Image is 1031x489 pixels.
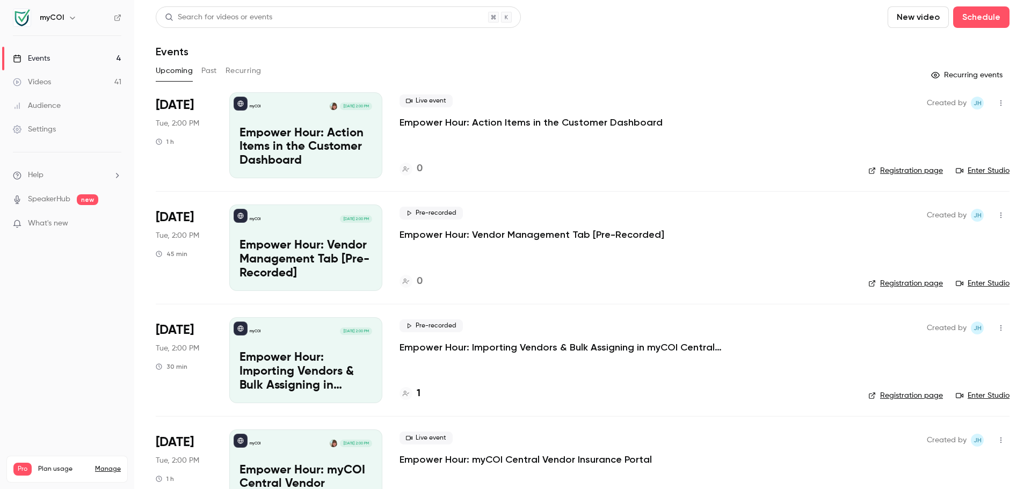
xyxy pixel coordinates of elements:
[13,53,50,64] div: Events
[888,6,949,28] button: New video
[156,45,188,58] h1: Events
[868,165,943,176] a: Registration page
[239,239,372,280] p: Empower Hour: Vendor Management Tab [Pre-Recorded]
[330,440,337,447] img: Joanna Harris
[229,205,382,290] a: Empower Hour: Vendor Management Tab [Pre-Recorded]myCOI[DATE] 2:00 PMEmpower Hour: Vendor Managem...
[400,341,722,354] a: Empower Hour: Importing Vendors & Bulk Assigning in myCOI Central [Pre-Recorded]
[400,319,463,332] span: Pre-recorded
[400,453,652,466] a: Empower Hour: myCOI Central Vendor Insurance Portal
[28,218,68,229] span: What's new
[13,77,51,87] div: Videos
[400,162,423,176] a: 0
[165,12,272,23] div: Search for videos or events
[28,170,43,181] span: Help
[400,228,664,241] a: Empower Hour: Vendor Management Tab [Pre-Recorded]
[156,317,212,403] div: Sep 2 Tue, 2:00 PM (America/New York)
[926,67,1010,84] button: Recurring events
[156,343,199,354] span: Tue, 2:00 PM
[229,92,382,178] a: Empower Hour: Action Items in the Customer DashboardmyCOIJoanna Harris[DATE] 2:00 PMEmpower Hour:...
[13,124,56,135] div: Settings
[13,463,32,476] span: Pro
[156,455,199,466] span: Tue, 2:00 PM
[156,137,174,146] div: 1 h
[971,322,984,334] span: Joanna Harris
[971,209,984,222] span: Joanna Harris
[417,386,420,401] h4: 1
[417,274,423,289] h4: 0
[13,9,31,26] img: myCOI
[156,118,199,129] span: Tue, 2:00 PM
[156,205,212,290] div: Aug 26 Tue, 2:00 PM (America/New York)
[974,322,982,334] span: JH
[971,434,984,447] span: Joanna Harris
[77,194,98,205] span: new
[95,465,121,473] a: Manage
[156,322,194,339] span: [DATE]
[400,207,463,220] span: Pre-recorded
[156,209,194,226] span: [DATE]
[927,209,967,222] span: Created by
[956,278,1010,289] a: Enter Studio
[28,194,70,205] a: SpeakerHub
[340,440,372,447] span: [DATE] 2:00 PM
[250,329,260,334] p: myCOI
[13,170,121,181] li: help-dropdown-opener
[38,465,89,473] span: Plan usage
[156,92,212,178] div: Aug 19 Tue, 2:00 PM (America/New York)
[868,390,943,401] a: Registration page
[156,230,199,241] span: Tue, 2:00 PM
[239,127,372,168] p: Empower Hour: Action Items in the Customer Dashboard
[400,116,663,129] a: Empower Hour: Action Items in the Customer Dashboard
[156,62,193,79] button: Upcoming
[340,327,372,335] span: [DATE] 2:00 PM
[156,250,187,258] div: 45 min
[250,104,260,109] p: myCOI
[226,62,262,79] button: Recurring
[417,162,423,176] h4: 0
[400,386,420,401] a: 1
[250,441,260,446] p: myCOI
[971,97,984,110] span: Joanna Harris
[953,6,1010,28] button: Schedule
[400,432,453,444] span: Live event
[239,351,372,392] p: Empower Hour: Importing Vendors & Bulk Assigning in myCOI Central [Pre-Recorded]
[868,278,943,289] a: Registration page
[927,322,967,334] span: Created by
[156,434,194,451] span: [DATE]
[330,103,337,110] img: Joanna Harris
[229,317,382,403] a: Empower Hour: Importing Vendors & Bulk Assigning in myCOI Central [Pre-Recorded]myCOI[DATE] 2:00 ...
[40,12,64,23] h6: myCOI
[956,165,1010,176] a: Enter Studio
[974,209,982,222] span: JH
[974,434,982,447] span: JH
[956,390,1010,401] a: Enter Studio
[340,215,372,223] span: [DATE] 2:00 PM
[927,97,967,110] span: Created by
[927,434,967,447] span: Created by
[974,97,982,110] span: JH
[340,103,372,110] span: [DATE] 2:00 PM
[250,216,260,222] p: myCOI
[201,62,217,79] button: Past
[400,94,453,107] span: Live event
[156,362,187,371] div: 30 min
[156,475,174,483] div: 1 h
[13,100,61,111] div: Audience
[156,97,194,114] span: [DATE]
[400,274,423,289] a: 0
